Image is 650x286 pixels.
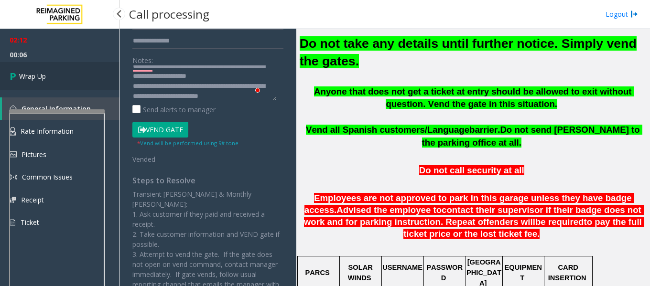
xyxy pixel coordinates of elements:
span: to pay the full ticket price or the lost ticket fee. [403,217,644,239]
span: SOLAR WINDS [348,264,375,282]
span: PARCS [305,269,329,276]
a: General Information [2,97,119,120]
span: Employees are not approved to park in this garage unless they have badge access. [304,193,634,215]
small: Vend will be performed using 9# tone [137,139,238,147]
span: Do not send [PERSON_NAME] to the parking office at all. [422,125,642,148]
span: Wrap Up [19,71,46,81]
span: Advised the employee to [336,205,442,215]
span: Do not call security at all [419,165,524,175]
p: Transient [PERSON_NAME] & Monthly [PERSON_NAME]: [132,189,283,209]
img: 'icon' [10,105,17,112]
span: EQUIPMENT [505,264,542,282]
p: 1. Ask customer if they paid and received a receipt. [132,209,283,229]
font: Do not take any details until further notice. Simply vend the gates. [300,36,637,68]
span: be required [535,217,584,227]
img: logout [630,9,638,19]
span: Anyone that does not get a ticket at entry should be allowed to exit without question. Vend the g... [314,86,634,109]
label: Notes: [132,52,153,65]
label: Send alerts to manager [132,105,216,115]
span: General Information [22,104,91,113]
h3: Call processing [124,2,214,26]
textarea: To enrich screen reader interactions, please activate Accessibility in Grammarly extension settings [132,65,276,101]
span: Vend all Spanish customers/Language [306,125,469,135]
a: Logout [606,9,638,19]
h4: Steps to Resolve [132,176,283,185]
span: contact their supervisor if their badge does not work and for parking instruction. Repeat offende... [304,205,644,227]
p: 2. Take customer information and VEND gate if possible. [132,229,283,249]
span: Vended [132,155,155,164]
span: CARD INSERTION [548,264,586,282]
button: Vend Gate [132,122,188,138]
span: USERNAME [382,264,422,271]
span: barrier. [469,125,500,135]
span: PASSWORD [426,264,463,282]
